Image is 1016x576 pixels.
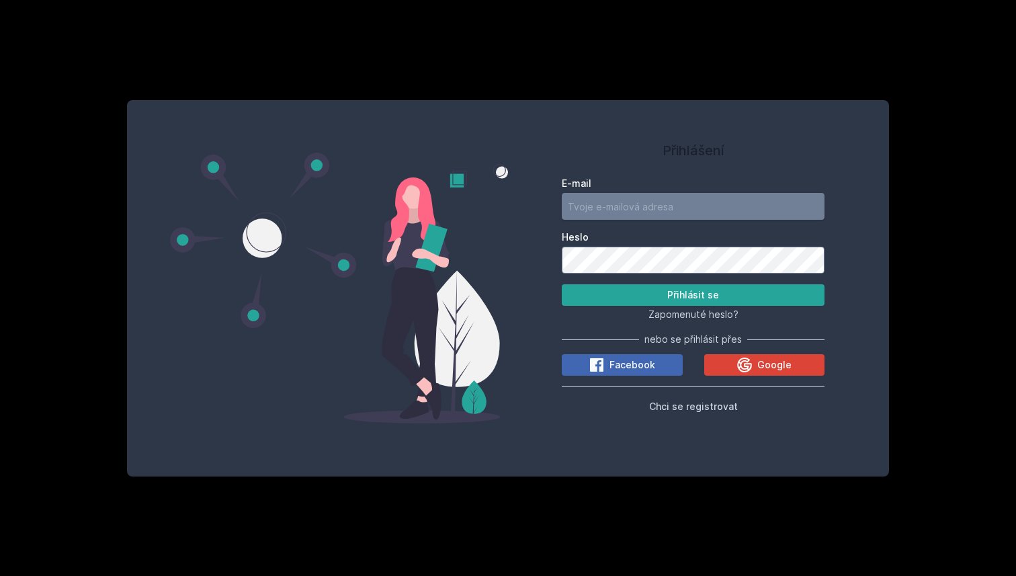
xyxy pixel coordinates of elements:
[562,231,824,244] label: Heslo
[644,333,742,346] span: nebo se přihlásit přes
[649,398,738,414] button: Chci se registrovat
[757,358,792,372] span: Google
[562,284,824,306] button: Přihlásit se
[562,140,824,161] h1: Přihlášení
[609,358,655,372] span: Facebook
[704,354,825,376] button: Google
[648,308,738,320] span: Zapomenuté heslo?
[562,177,824,190] label: E-mail
[562,193,824,220] input: Tvoje e-mailová adresa
[562,354,683,376] button: Facebook
[649,401,738,412] span: Chci se registrovat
